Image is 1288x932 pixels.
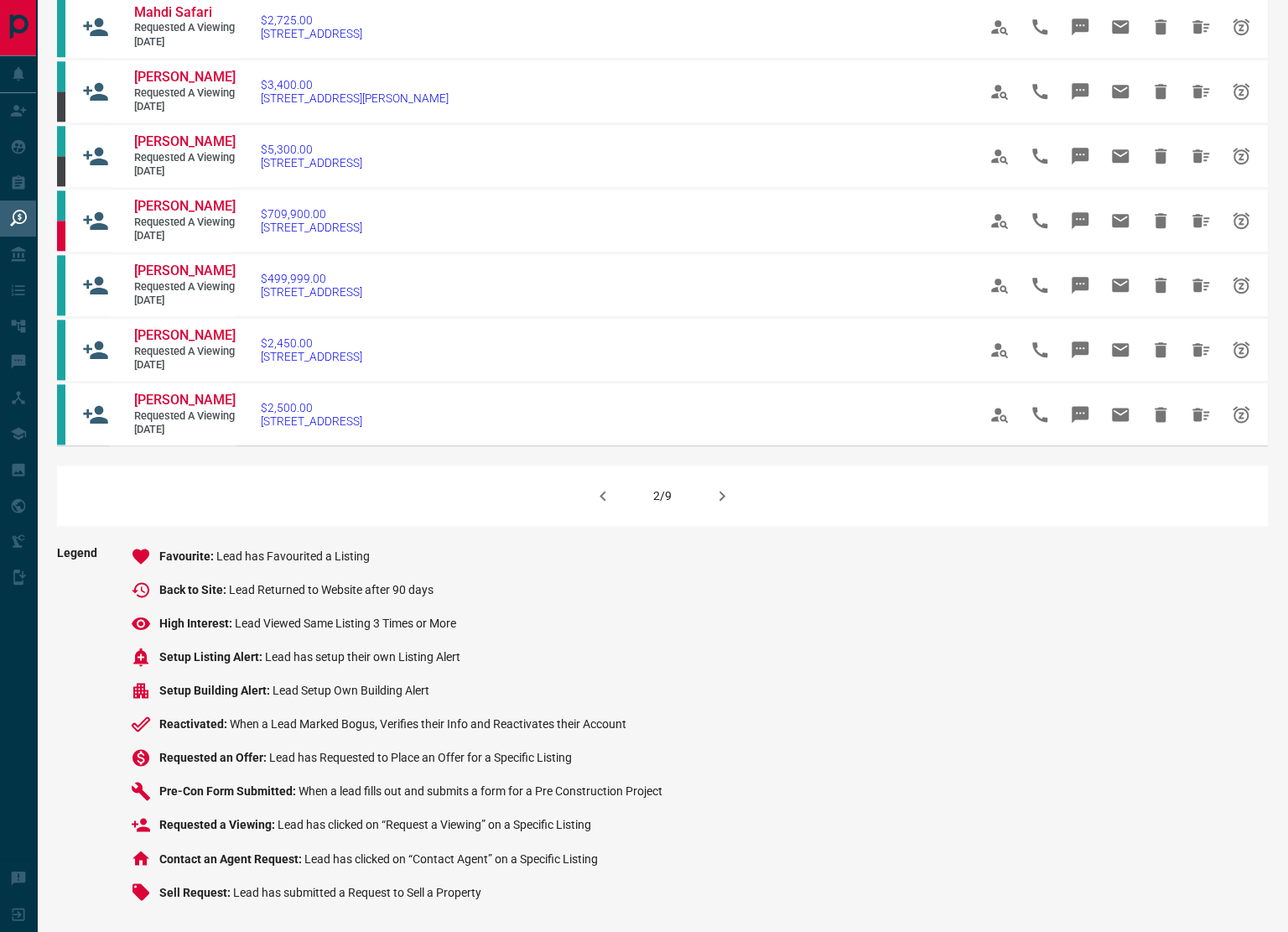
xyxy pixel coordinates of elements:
[159,650,265,664] span: Setup Listing Alert
[159,684,273,697] span: Setup Building Alert
[261,414,362,428] span: [STREET_ADDRESS]
[1181,7,1221,47] span: Hide All from Mahdi Safari
[261,143,362,156] span: $5,300.00
[134,4,212,20] span: Mahdi Safari
[979,394,1020,435] span: View Profile
[265,650,460,664] span: Lead has setup their own Listing Alert
[229,583,434,596] span: Lead Returned to Website after 90 days
[1221,71,1261,112] span: Snooze
[134,216,235,230] span: Requested a Viewing
[233,885,481,898] span: Lead has submitted a Request to Sell a Property
[1060,394,1100,435] span: Message
[1020,265,1060,305] span: Call
[1221,330,1261,370] span: Snooze
[1221,136,1261,176] span: Snooze
[57,320,65,380] div: condos.ca
[1140,7,1181,47] span: Hide
[304,851,598,865] span: Lead has clicked on “Contact Agent” on a Specific Listing
[1140,136,1181,176] span: Hide
[979,330,1020,370] span: View Profile
[159,717,230,731] span: Reactivated
[1020,330,1060,370] span: Call
[1060,265,1100,305] span: Message
[134,133,235,151] a: [PERSON_NAME]
[134,198,235,216] a: [PERSON_NAME]
[261,207,362,234] a: $709,900.00[STREET_ADDRESS]
[1060,7,1100,47] span: Message
[134,294,235,308] span: [DATE]
[134,423,235,437] span: [DATE]
[269,751,572,764] span: Lead has Requested to Place an Offer for a Specific Listing
[134,4,235,22] a: Mahdi Safari
[57,156,65,186] div: mrloft.ca
[1100,394,1140,435] span: Email
[261,207,362,221] span: $709,900.00
[1181,394,1221,435] span: Hide All from Ishita Sawant
[261,272,362,285] span: $499,999.00
[653,489,672,502] div: 2/9
[1020,136,1060,176] span: Call
[1100,265,1140,305] span: Email
[134,327,235,345] a: [PERSON_NAME]
[57,546,97,915] span: Legend
[1181,136,1221,176] span: Hide All from Jay Dawani
[1100,136,1140,176] span: Email
[134,69,235,86] a: [PERSON_NAME]
[1181,71,1221,112] span: Hide All from Jay Dawani
[134,392,235,409] a: [PERSON_NAME]
[1140,330,1181,370] span: Hide
[134,100,235,114] span: [DATE]
[1100,200,1140,241] span: Email
[261,336,362,363] a: $2,450.00[STREET_ADDRESS]
[261,156,362,169] span: [STREET_ADDRESS]
[1100,330,1140,370] span: Email
[261,143,362,169] a: $5,300.00[STREET_ADDRESS]
[1020,71,1060,112] span: Call
[57,126,65,156] div: condos.ca
[134,280,235,294] span: Requested a Viewing
[216,549,370,563] span: Lead has Favourited a Listing
[261,13,362,27] span: $2,725.00
[1020,394,1060,435] span: Call
[134,133,236,149] span: [PERSON_NAME]
[261,336,362,350] span: $2,450.00
[979,136,1020,176] span: View Profile
[1060,330,1100,370] span: Message
[134,345,235,359] span: Requested a Viewing
[1060,136,1100,176] span: Message
[1140,265,1181,305] span: Hide
[1140,394,1181,435] span: Hide
[261,78,449,91] span: $3,400.00
[134,327,236,343] span: [PERSON_NAME]
[979,265,1020,305] span: View Profile
[1060,200,1100,241] span: Message
[134,35,235,49] span: [DATE]
[299,784,662,798] span: When a lead fills out and submits a form for a Pre Construction Project
[979,200,1020,241] span: View Profile
[134,164,235,179] span: [DATE]
[134,409,235,424] span: Requested a Viewing
[57,190,65,221] div: condos.ca
[261,78,449,105] a: $3,400.00[STREET_ADDRESS][PERSON_NAME]
[159,885,233,898] span: Sell Request
[159,751,269,764] span: Requested an Offer
[134,69,236,85] span: [PERSON_NAME]
[1100,7,1140,47] span: Email
[1181,265,1221,305] span: Hide All from Viktor Gord
[1020,200,1060,241] span: Call
[278,818,591,831] span: Lead has clicked on “Request a Viewing” on a Specific Listing
[979,7,1020,47] span: View Profile
[134,86,235,101] span: Requested a Viewing
[261,221,362,234] span: [STREET_ADDRESS]
[979,71,1020,112] span: View Profile
[57,91,65,122] div: mrloft.ca
[134,21,235,35] span: Requested a Viewing
[1221,394,1261,435] span: Snooze
[57,61,65,91] div: condos.ca
[1020,7,1060,47] span: Call
[57,255,65,315] div: condos.ca
[1181,200,1221,241] span: Hide All from Joshina Dhawan
[261,401,362,428] a: $2,500.00[STREET_ADDRESS]
[1100,71,1140,112] span: Email
[134,151,235,165] span: Requested a Viewing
